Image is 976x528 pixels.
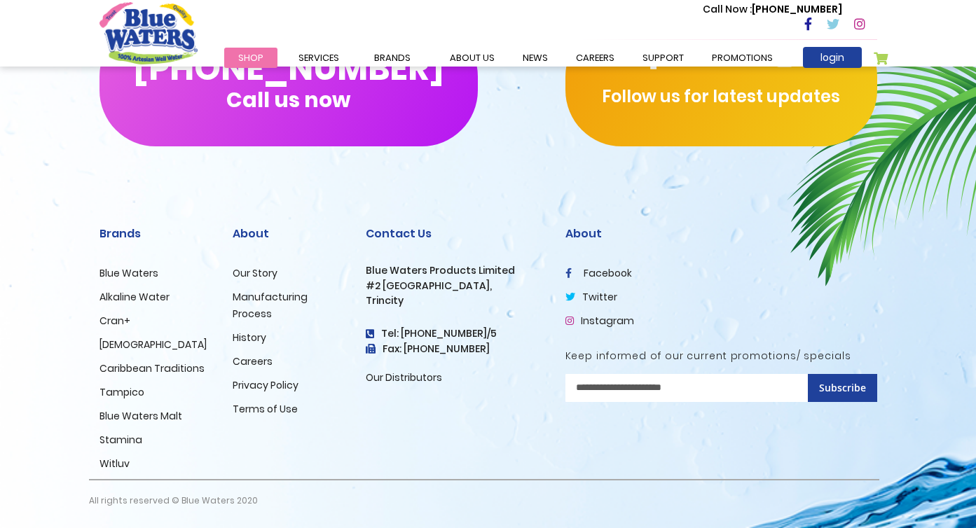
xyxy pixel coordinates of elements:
[99,433,142,447] a: Stamina
[233,290,308,321] a: Manufacturing Process
[233,402,298,416] a: Terms of Use
[366,280,544,292] h3: #2 [GEOGRAPHIC_DATA],
[366,343,544,355] h3: Fax: [PHONE_NUMBER]
[565,290,617,304] a: twitter
[298,51,339,64] span: Services
[226,96,350,104] span: Call us now
[99,385,144,399] a: Tampico
[703,2,752,16] span: Call Now :
[99,2,198,64] a: store logo
[366,265,544,277] h3: Blue Waters Products Limited
[233,378,298,392] a: Privacy Policy
[366,328,544,340] h4: Tel: [PHONE_NUMBER]/5
[509,48,562,68] a: News
[99,266,158,280] a: Blue Waters
[233,331,266,345] a: History
[366,295,544,307] h3: Trincity
[698,48,787,68] a: Promotions
[565,84,877,109] p: Follow us for latest updates
[99,290,170,304] a: Alkaline Water
[565,350,877,362] h5: Keep informed of our current promotions/ specials
[703,2,842,17] p: [PHONE_NUMBER]
[366,227,544,240] h2: Contact Us
[233,266,277,280] a: Our Story
[565,266,632,280] a: facebook
[99,338,207,352] a: [DEMOGRAPHIC_DATA]
[99,20,478,146] button: [PHONE_NUMBER]Call us now
[366,370,442,384] a: Our Distributors
[99,409,182,423] a: Blue Waters Malt
[233,354,273,368] a: Careers
[238,51,263,64] span: Shop
[99,227,212,240] h2: Brands
[436,48,509,68] a: about us
[628,48,698,68] a: support
[803,47,862,68] a: login
[89,480,258,521] p: All rights reserved © Blue Waters 2020
[99,457,130,471] a: Witluv
[819,381,866,394] span: Subscribe
[233,227,345,240] h2: About
[374,51,411,64] span: Brands
[565,314,634,328] a: Instagram
[99,361,205,375] a: Caribbean Traditions
[808,374,877,402] button: Subscribe
[99,314,130,328] a: Cran+
[565,227,877,240] h2: About
[562,48,628,68] a: careers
